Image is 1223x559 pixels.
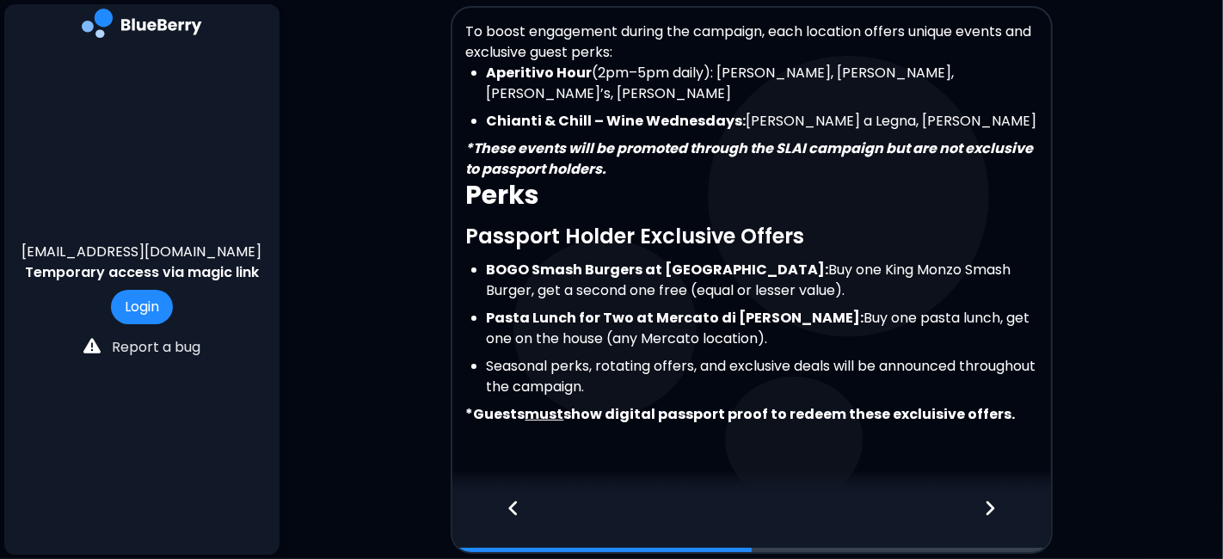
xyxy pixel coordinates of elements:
[83,337,101,354] img: file icon
[22,242,262,262] p: [EMAIL_ADDRESS][DOMAIN_NAME]
[113,337,201,358] p: Report a bug
[487,260,1037,301] li: Buy one King Monzo Smash Burger, get a second one free (equal or lesser value).
[25,262,259,283] p: Temporary access via magic link
[487,308,864,328] strong: Pasta Lunch for Two at Mercato di [PERSON_NAME]:
[111,290,173,324] button: Login
[487,308,1037,349] li: Buy one pasta lunch, get one on the house (any Mercato location).
[487,63,593,83] strong: Aperitivo Hour
[466,138,1034,179] strong: *These events will be promoted through the SLAI campaign but are not exclusive to passport holders.
[487,111,747,131] strong: Chianti & Chill – Wine Wednesdays:
[525,404,564,424] span: must
[487,356,1037,397] li: Seasonal perks, rotating offers, and exclusive deals will be announced throughout the campaign.
[487,111,1037,132] li: [PERSON_NAME] a Legna, [PERSON_NAME]
[487,260,829,279] strong: BOGO Smash Burgers at [GEOGRAPHIC_DATA]:
[466,223,1037,249] h3: Passport Holder Exclusive Offers
[466,180,1037,211] h2: Perks
[111,297,173,316] a: Login
[466,21,1037,63] p: To boost engagement during the campaign, each location offers unique events and exclusive guest p...
[487,63,1037,104] li: (2pm–5pm daily): [PERSON_NAME], [PERSON_NAME], [PERSON_NAME]’s, [PERSON_NAME]
[82,9,202,44] img: company logo
[466,404,1016,424] strong: *Guests show digital passport proof to redeem these excluisive offers.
